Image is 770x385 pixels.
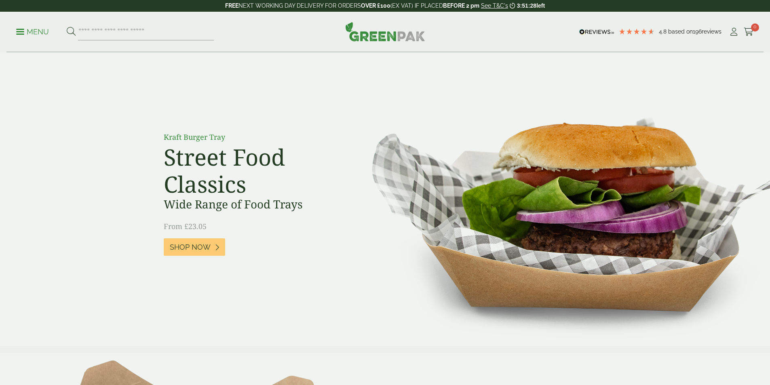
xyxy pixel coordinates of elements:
strong: FREE [225,2,238,9]
a: Shop Now [164,238,225,256]
img: GreenPak Supplies [345,22,425,41]
h3: Wide Range of Food Trays [164,198,346,211]
p: Menu [16,27,49,37]
div: 4.79 Stars [618,28,655,35]
a: See T&C's [481,2,508,9]
a: Menu [16,27,49,35]
span: 4.8 [659,28,668,35]
strong: BEFORE 2 pm [443,2,479,9]
i: Cart [744,28,754,36]
span: left [536,2,545,9]
span: Based on [668,28,693,35]
span: Shop Now [170,243,211,252]
span: reviews [702,28,721,35]
strong: OVER £100 [361,2,390,9]
span: From £23.05 [164,221,207,231]
span: 0 [751,23,759,32]
span: 196 [693,28,702,35]
img: Street Food Classics [346,53,770,346]
span: 3:51:28 [517,2,536,9]
h2: Street Food Classics [164,143,346,198]
a: 0 [744,26,754,38]
p: Kraft Burger Tray [164,132,346,143]
i: My Account [729,28,739,36]
img: REVIEWS.io [579,29,614,35]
